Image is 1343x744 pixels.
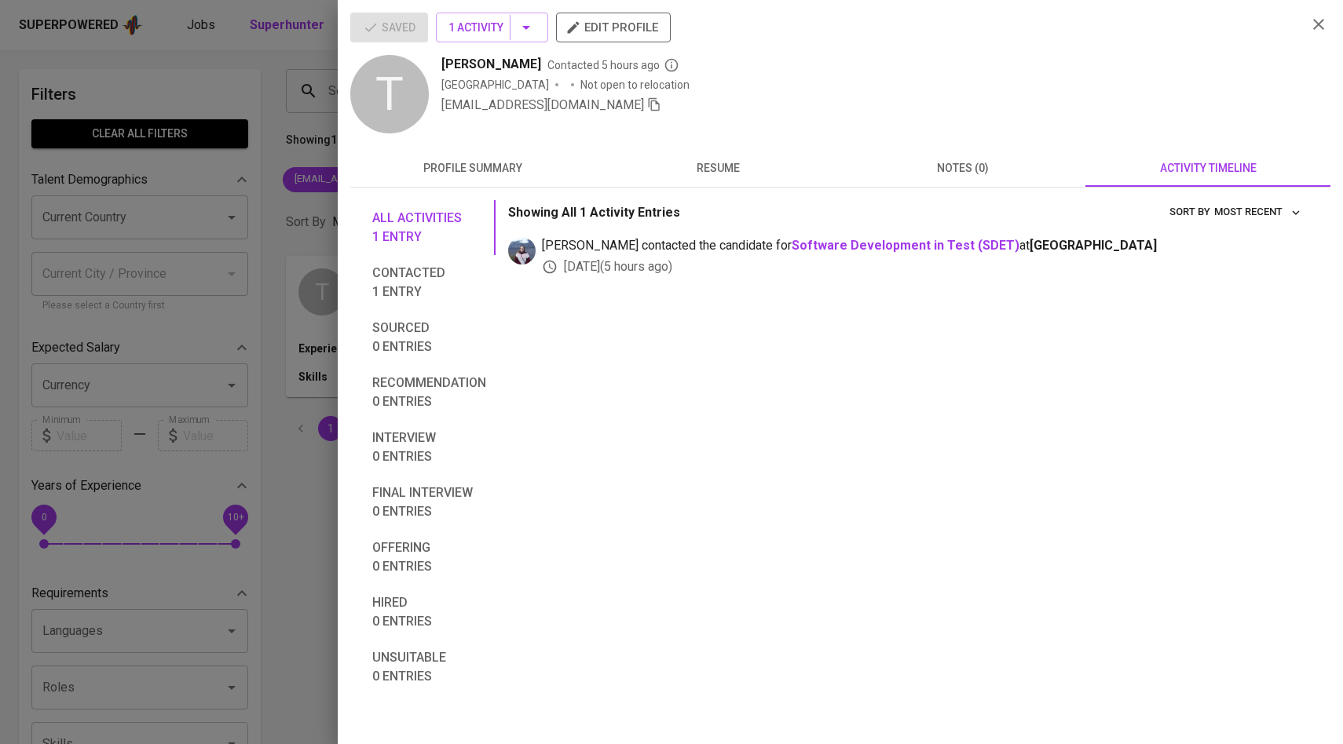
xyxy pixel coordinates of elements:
[569,17,658,38] span: edit profile
[441,77,549,93] div: [GEOGRAPHIC_DATA]
[372,593,486,631] span: Hired 0 entries
[664,57,679,73] svg: By Batam recruiter
[580,77,690,93] p: Not open to relocation
[360,159,586,178] span: profile summary
[547,57,679,73] span: Contacted 5 hours ago
[850,159,1076,178] span: notes (0)
[1030,238,1157,253] span: [GEOGRAPHIC_DATA]
[372,374,486,411] span: Recommendation 0 entries
[1210,200,1305,224] button: sort by
[1169,206,1210,217] span: sort by
[792,238,1019,253] a: Software Development in Test (SDET)
[542,237,1305,255] span: [PERSON_NAME] contacted the candidate for at
[372,209,486,246] span: All activities 1 entry
[441,55,541,74] span: [PERSON_NAME]
[441,97,644,112] span: [EMAIL_ADDRESS][DOMAIN_NAME]
[605,159,831,178] span: resume
[350,55,429,133] div: T
[542,258,1305,276] div: [DATE] ( 5 hours ago )
[508,237,536,264] img: christine.raharja@glints.com
[372,264,486,301] span: Contacted 1 entry
[436,13,548,42] button: 1 Activity
[556,20,671,33] a: edit profile
[372,648,486,686] span: Unsuitable 0 entries
[448,18,536,38] span: 1 Activity
[372,319,486,356] span: Sourced 0 entries
[372,538,486,576] span: Offering 0 entries
[556,13,671,42] button: edit profile
[1214,203,1301,221] span: Most Recent
[372,483,486,521] span: Final interview 0 entries
[372,429,486,466] span: Interview 0 entries
[508,203,680,222] p: Showing All 1 Activity Entries
[1095,159,1321,178] span: activity timeline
